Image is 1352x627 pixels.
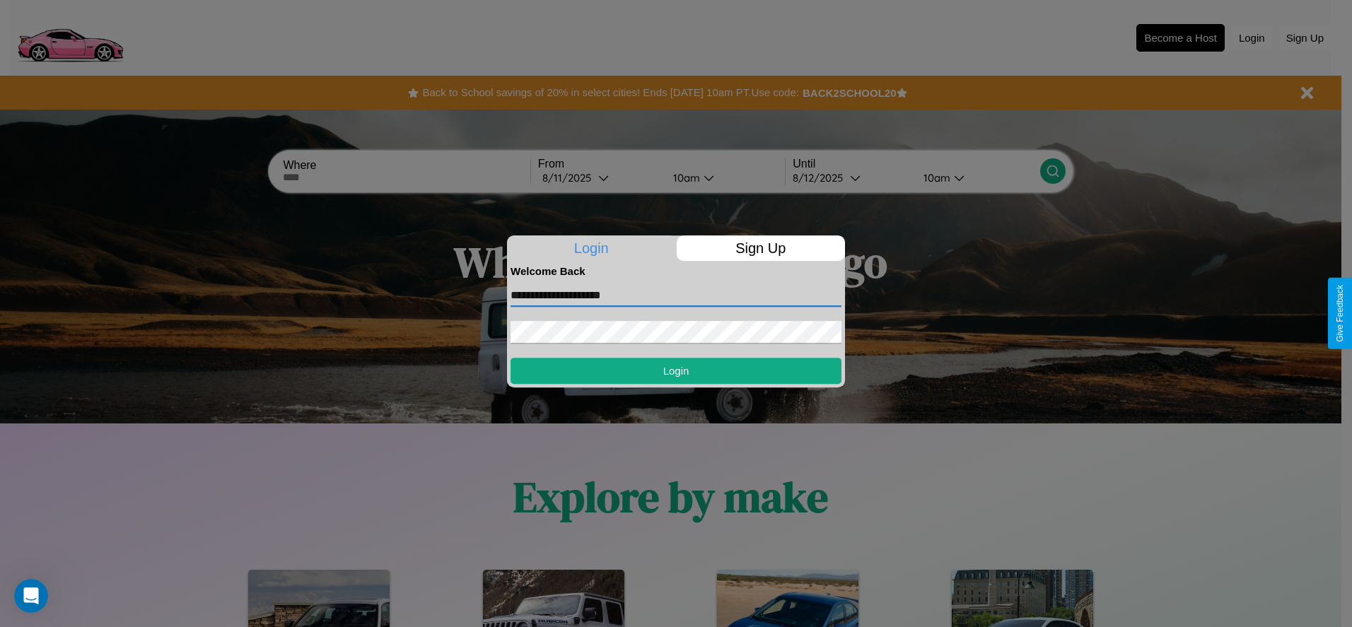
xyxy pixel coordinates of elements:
[14,579,48,613] iframe: Intercom live chat
[511,358,841,384] button: Login
[507,235,676,261] p: Login
[1335,285,1345,342] div: Give Feedback
[511,265,841,277] h4: Welcome Back
[677,235,846,261] p: Sign Up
